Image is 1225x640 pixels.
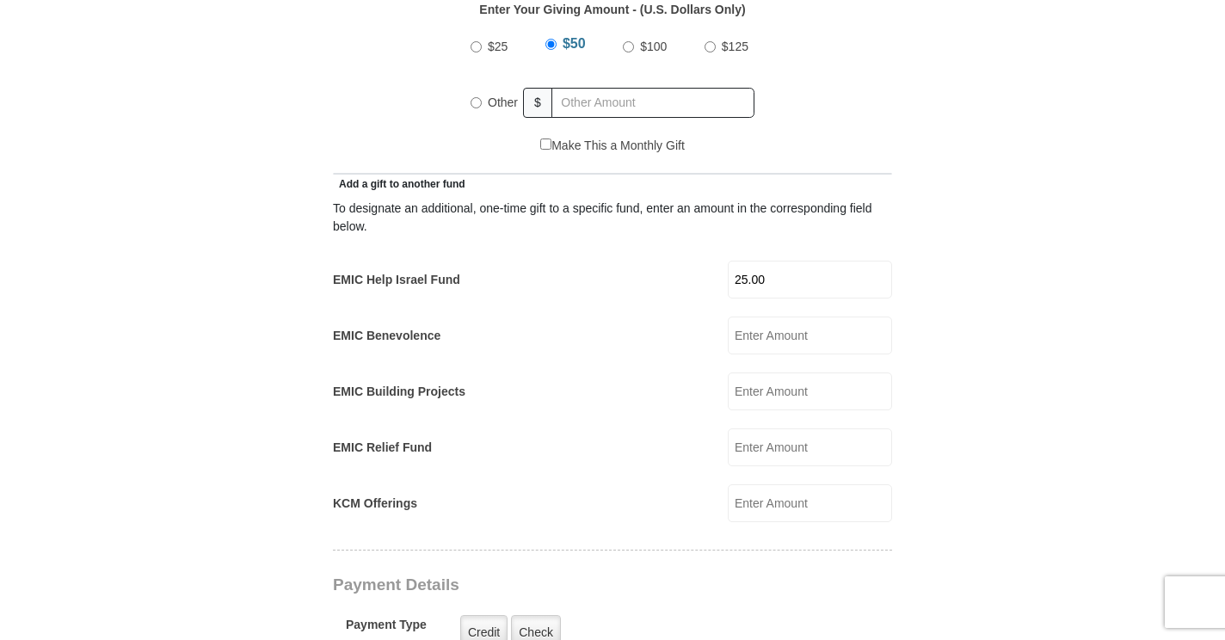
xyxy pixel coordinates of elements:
[728,261,892,298] input: Enter Amount
[728,317,892,354] input: Enter Amount
[540,138,551,150] input: Make This a Monthly Gift
[333,178,465,190] span: Add a gift to another fund
[333,383,465,401] label: EMIC Building Projects
[333,271,460,289] label: EMIC Help Israel Fund
[540,137,685,155] label: Make This a Monthly Gift
[333,495,417,513] label: KCM Offerings
[722,40,748,53] span: $125
[640,40,667,53] span: $100
[479,3,745,16] strong: Enter Your Giving Amount - (U.S. Dollars Only)
[728,484,892,522] input: Enter Amount
[728,372,892,410] input: Enter Amount
[563,36,586,51] span: $50
[333,575,772,595] h3: Payment Details
[333,200,892,236] div: To designate an additional, one-time gift to a specific fund, enter an amount in the correspondin...
[728,428,892,466] input: Enter Amount
[488,95,518,109] span: Other
[333,327,440,345] label: EMIC Benevolence
[523,88,552,118] span: $
[488,40,508,53] span: $25
[551,88,754,118] input: Other Amount
[333,439,432,457] label: EMIC Relief Fund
